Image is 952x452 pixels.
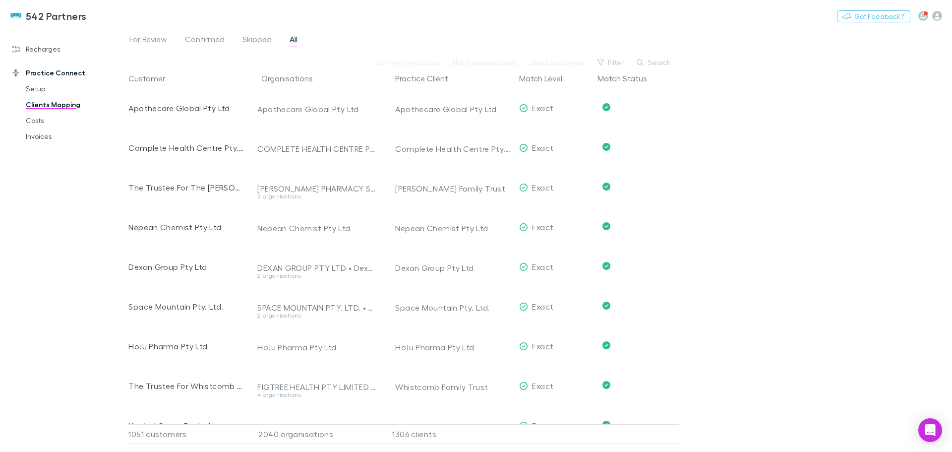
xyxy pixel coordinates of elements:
[532,302,553,311] span: Exact
[128,168,243,207] div: The Trustee For The [PERSON_NAME] Family Trust
[381,424,515,444] div: 1306 clients
[290,34,297,47] span: All
[257,313,377,319] div: 2 organisations
[247,424,381,444] div: 2040 organisations
[395,89,511,129] div: Apothecare Global Pty Ltd
[128,326,243,366] div: HoJu Pharma Pty Ltd
[395,327,511,367] div: HoJu Pharma Pty Ltd
[524,57,592,68] button: Skip2 customers
[532,103,553,113] span: Exact
[602,421,610,429] svg: Confirmed
[602,222,610,230] svg: Confirmed
[128,128,243,168] div: Complete Health Centre Pty. Ltd.
[445,57,524,68] button: Skip0 organisations
[128,406,243,446] div: Navinci Group Pty Ltd
[532,341,553,351] span: Exact
[602,381,610,389] svg: Confirmed
[602,143,610,151] svg: Confirmed
[16,81,134,97] a: Setup
[2,65,134,81] a: Practice Connect
[597,68,659,88] button: Match Status
[128,207,243,247] div: Nepean Chemist Pty Ltd
[532,222,553,232] span: Exact
[592,57,630,68] button: Filter
[26,10,87,22] h3: 542 Partners
[261,68,325,88] button: Organisations
[257,144,377,154] div: COMPLETE HEALTH CENTRE PTY. LTD.
[128,88,243,128] div: Apothecare Global Pty Ltd
[532,262,553,271] span: Exact
[257,223,377,233] div: Nepean Chemist Pty Ltd
[257,273,377,279] div: 2 organisations
[395,248,511,288] div: Dexan Group Pty Ltd
[837,10,910,22] button: Got Feedback?
[395,367,511,407] div: Whistcomb Family Trust
[257,422,377,432] div: Navinci Global Markets Pty Ltd • NOSTRO CLAIMCO PTY LTD • NAVIHEDGE PTY LTD • Nostro Bidco Pty Lt...
[602,341,610,349] svg: Confirmed
[395,68,460,88] button: Practice Client
[16,113,134,129] a: Costs
[395,129,511,169] div: Complete Health Centre Pty. Ltd.
[128,424,247,444] div: 1051 customers
[16,97,134,113] a: Clients Mapping
[257,184,377,194] div: [PERSON_NAME] PHARMACY SERVICES PTY LTD • O & B PHARMACY PTY. LTD. • [PERSON_NAME] Family Trust
[532,381,553,390] span: Exact
[369,57,445,68] button: Confirm0 matches
[257,263,377,273] div: DEXAN GROUP PTY LTD • Dexan Assets Pty Limited
[395,407,511,447] div: Navinci Group Pty Ltd
[128,366,243,406] div: The Trustee For Whistcomb Family Trust
[257,382,377,392] div: FIGTREE HEALTH PTY LIMITED • Warilla Health Pty Ltd • ILLAWARRA HEALTH PTY LTD • Whistcomb Family...
[532,143,553,152] span: Exact
[602,302,610,310] svg: Confirmed
[129,34,167,47] span: For Review
[918,418,942,442] div: Open Intercom Messenger
[16,129,134,144] a: Invoices
[257,104,377,114] div: Apothecare Global Pty Ltd
[257,303,377,313] div: SPACE MOUNTAIN PTY. LTD. • Space Mountain Pty Ltd
[128,287,243,326] div: Space Mountain Pty. Ltd.
[602,262,610,270] svg: Confirmed
[10,10,22,22] img: 542 Partners's Logo
[4,4,93,28] a: 542 Partners
[257,342,377,352] div: HoJu Pharma Pty Ltd
[532,183,553,192] span: Exact
[185,34,225,47] span: Confirmed
[395,169,511,208] div: [PERSON_NAME] Family Trust
[128,68,177,88] button: Customer
[395,208,511,248] div: Nepean Chemist Pty Ltd
[602,103,610,111] svg: Confirmed
[257,392,377,398] div: 4 organisations
[395,288,511,327] div: Space Mountain Pty. Ltd.
[602,183,610,191] svg: Confirmed
[532,421,553,430] span: Exact
[257,194,377,199] div: 3 organisations
[519,68,574,88] button: Match Level
[2,41,134,57] a: Recharges
[242,34,272,47] span: Skipped
[128,247,243,287] div: Dexan Group Pty Ltd
[632,57,677,68] button: Search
